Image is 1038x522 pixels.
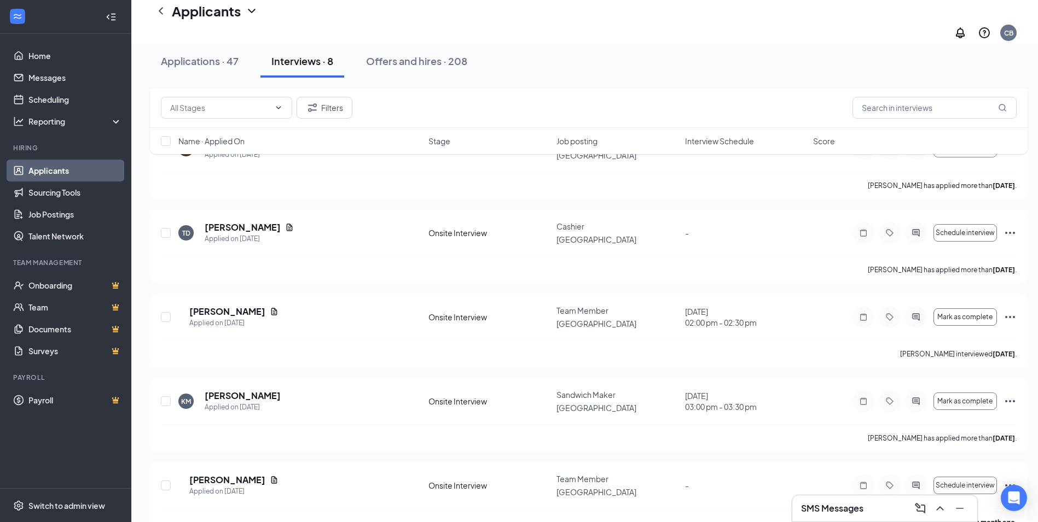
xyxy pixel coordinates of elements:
p: [PERSON_NAME] has applied more than . [868,265,1017,274]
svg: Document [270,307,279,316]
svg: Notifications [954,26,967,39]
p: [PERSON_NAME] interviewed . [900,349,1017,359]
div: [DATE] [685,306,807,328]
a: DocumentsCrown [28,318,122,340]
div: Applied on [DATE] [205,402,281,413]
span: Schedule interview [936,482,995,489]
b: [DATE] [993,266,1015,274]
svg: Ellipses [1004,310,1017,324]
svg: Ellipses [1004,226,1017,239]
span: Mark as complete [937,313,993,321]
svg: Note [857,481,870,490]
svg: ActiveChat [909,481,923,490]
button: ChevronUp [931,500,949,517]
h5: [PERSON_NAME] [189,306,265,318]
div: Applied on [DATE] [189,318,279,329]
b: [DATE] [993,350,1015,358]
svg: Tag [883,313,896,321]
a: Applicants [28,160,122,181]
span: Cashier [556,221,584,231]
b: [DATE] [993,181,1015,190]
span: - [685,480,689,490]
span: Interview Schedule [685,136,754,146]
p: [GEOGRAPHIC_DATA] [556,486,678,497]
svg: WorkstreamLogo [12,11,23,22]
svg: Filter [306,101,319,114]
div: Open Intercom Messenger [1001,485,1027,511]
button: Schedule interview [933,477,997,494]
svg: Ellipses [1004,479,1017,492]
div: Onsite Interview [428,480,550,491]
a: SurveysCrown [28,340,122,362]
svg: ComposeMessage [914,502,927,515]
svg: MagnifyingGlass [998,103,1007,112]
div: Reporting [28,116,123,127]
div: Payroll [13,373,120,382]
h5: [PERSON_NAME] [205,390,281,402]
p: [PERSON_NAME] has applied more than . [868,433,1017,443]
b: [DATE] [993,434,1015,442]
h1: Applicants [172,2,241,20]
svg: Document [285,223,294,232]
span: 02:00 pm - 02:30 pm [685,317,807,328]
h5: [PERSON_NAME] [205,221,281,233]
a: Talent Network [28,225,122,247]
p: [GEOGRAPHIC_DATA] [556,402,678,413]
svg: ChevronDown [245,4,258,17]
p: [GEOGRAPHIC_DATA] [556,234,678,245]
svg: Note [857,228,870,237]
div: Switch to admin view [28,500,105,511]
svg: Document [270,476,279,484]
span: Stage [428,136,450,146]
svg: Note [857,397,870,406]
span: Job posting [556,136,598,146]
p: [GEOGRAPHIC_DATA] [556,318,678,329]
a: TeamCrown [28,296,122,318]
a: Messages [28,67,122,89]
svg: ChevronUp [933,502,947,515]
svg: Tag [883,228,896,237]
button: Minimize [951,500,969,517]
input: Search in interviews [853,97,1017,119]
span: Mark as complete [937,397,993,405]
div: [DATE] [685,390,807,412]
span: Team Member [556,474,608,484]
button: Filter Filters [297,97,352,119]
div: Onsite Interview [428,312,550,322]
h5: [PERSON_NAME] [189,474,265,486]
div: Applied on [DATE] [189,486,279,497]
svg: Tag [883,397,896,406]
button: Schedule interview [933,224,997,242]
span: Sandwich Maker [556,390,616,400]
div: Team Management [13,258,120,267]
a: OnboardingCrown [28,274,122,296]
span: Score [813,136,835,146]
a: Sourcing Tools [28,181,122,203]
a: Scheduling [28,89,122,110]
span: - [685,228,689,238]
input: All Stages [170,102,270,114]
div: Offers and hires · 208 [366,54,467,68]
svg: ChevronLeft [154,4,167,17]
div: Hiring [13,143,120,153]
span: Team Member [556,306,608,315]
span: Name · Applied On [178,136,245,146]
button: Mark as complete [933,308,997,326]
div: Onsite Interview [428,227,550,238]
div: Applications · 47 [161,54,239,68]
svg: Collapse [106,11,117,22]
span: Schedule interview [936,229,995,237]
div: Onsite Interview [428,396,550,407]
div: CB [1004,28,1013,38]
svg: Ellipses [1004,395,1017,408]
p: [PERSON_NAME] has applied more than . [868,181,1017,190]
svg: ActiveChat [909,313,923,321]
h3: SMS Messages [801,502,863,514]
a: PayrollCrown [28,389,122,411]
span: 03:00 pm - 03:30 pm [685,401,807,412]
svg: ActiveChat [909,228,923,237]
div: TD [182,228,190,238]
svg: Note [857,313,870,321]
a: Home [28,45,122,67]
